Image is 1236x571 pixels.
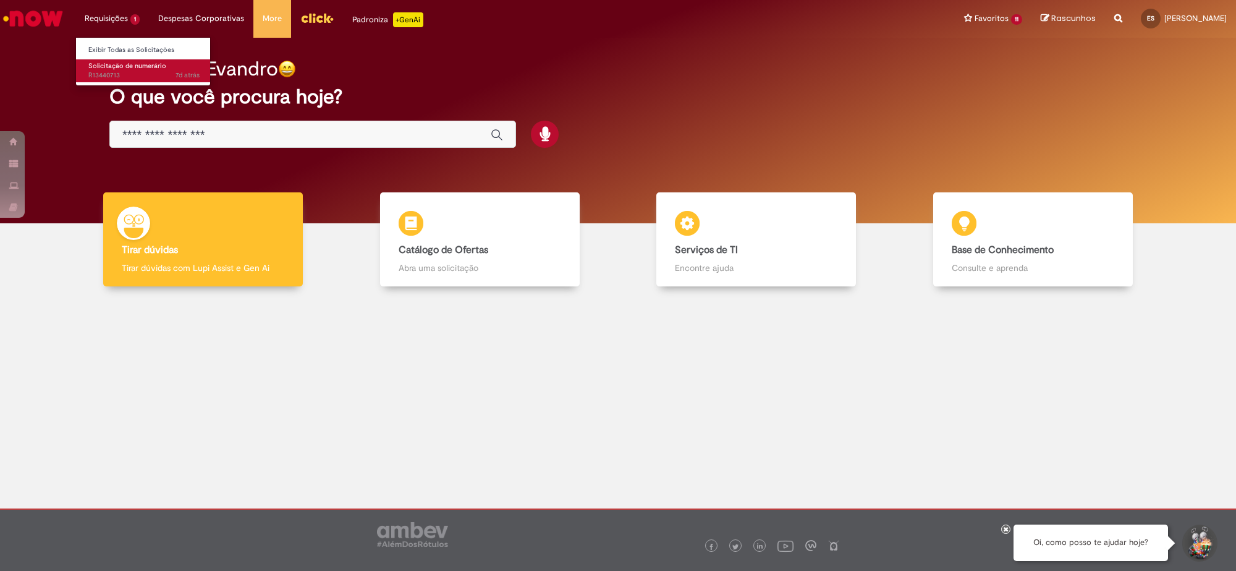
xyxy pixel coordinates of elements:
span: Rascunhos [1051,12,1096,24]
a: Serviços de TI Encontre ajuda [618,192,895,287]
p: +GenAi [393,12,423,27]
span: Solicitação de numerário [88,61,166,71]
a: Rascunhos [1041,13,1096,25]
img: happy-face.png [278,60,296,78]
span: 11 [1011,14,1022,25]
a: Aberto R13440713 : Solicitação de numerário [76,59,212,82]
a: Base de Conhecimento Consulte e aprenda [895,192,1172,287]
a: Tirar dúvidas Tirar dúvidas com Lupi Assist e Gen Ai [65,192,342,287]
b: Base de Conhecimento [952,244,1054,256]
img: logo_footer_youtube.png [777,538,794,554]
button: Iniciar Conversa de Suporte [1180,525,1217,562]
span: ES [1147,14,1154,22]
span: 1 [130,14,140,25]
img: logo_footer_ambev_rotulo_gray.png [377,522,448,547]
p: Abra uma solicitação [399,262,561,274]
ul: Requisições [75,37,211,86]
img: logo_footer_twitter.png [732,544,739,550]
span: More [263,12,282,25]
div: Oi, como posso te ajudar hoje? [1014,525,1168,561]
p: Consulte e aprenda [952,262,1114,274]
span: Favoritos [975,12,1009,25]
img: logo_footer_linkedin.png [757,543,763,551]
div: Padroniza [352,12,423,27]
span: Requisições [85,12,128,25]
p: Tirar dúvidas com Lupi Assist e Gen Ai [122,262,284,274]
a: Catálogo de Ofertas Abra uma solicitação [342,192,619,287]
img: click_logo_yellow_360x200.png [300,9,334,27]
b: Tirar dúvidas [122,244,178,256]
span: 7d atrás [176,71,200,80]
a: Exibir Todas as Solicitações [76,43,212,57]
img: logo_footer_facebook.png [708,544,714,550]
img: logo_footer_naosei.png [828,540,839,551]
p: Encontre ajuda [675,262,837,274]
img: ServiceNow [1,6,65,31]
time: 22/08/2025 16:11:20 [176,71,200,80]
span: R13440713 [88,71,200,80]
b: Serviços de TI [675,244,738,256]
b: Catálogo de Ofertas [399,244,488,256]
span: [PERSON_NAME] [1164,13,1227,24]
span: Despesas Corporativas [158,12,244,25]
img: logo_footer_workplace.png [805,540,816,551]
h2: O que você procura hoje? [109,86,1127,108]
